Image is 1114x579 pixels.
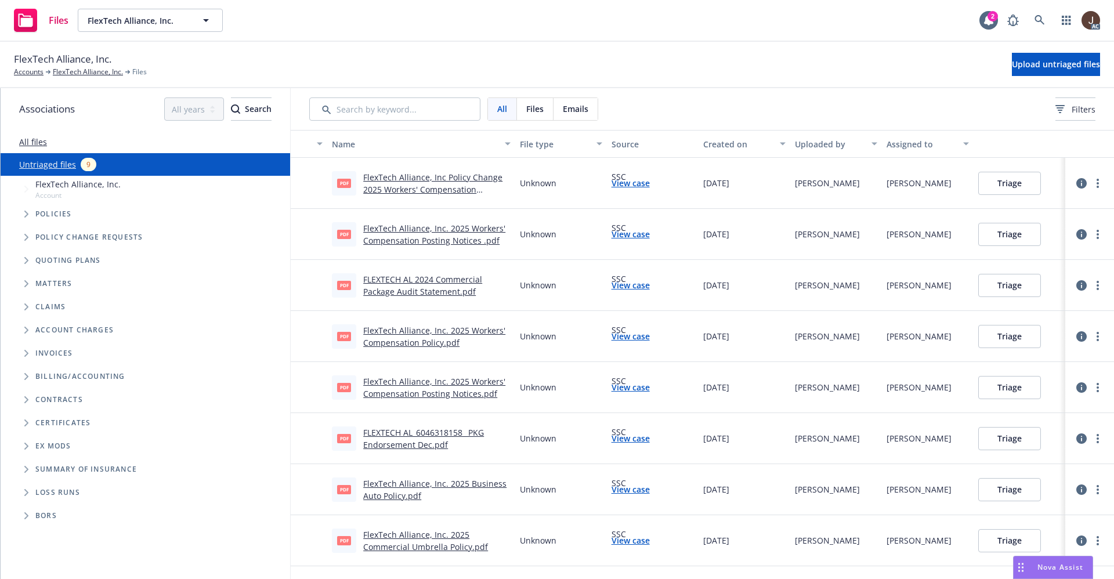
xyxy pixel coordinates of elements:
span: Quoting plans [35,257,101,264]
span: pdf [337,332,351,341]
div: Drag to move [1014,556,1028,578]
span: [DATE] [703,381,729,393]
button: Nova Assist [1013,556,1093,579]
a: FLEXTECH AL_6046318158_ PKG Endorsement Dec.pdf [363,427,484,450]
div: [PERSON_NAME] [887,432,952,444]
span: Policies [35,211,72,218]
a: FLEXTECH AL 2024 Commercial Package Audit Statement.pdf [363,274,482,297]
span: Filters [1055,103,1095,115]
button: Triage [978,172,1041,195]
div: Tree Example [1,176,290,365]
a: View case [612,534,650,547]
span: FlexTech Alliance, Inc. [88,15,188,27]
a: more [1091,278,1105,292]
div: [PERSON_NAME] [795,381,860,393]
a: FlexTech Alliance, Inc. 2025 Workers' Compensation Posting Notices.pdf [363,376,505,399]
span: [DATE] [703,330,729,342]
button: FlexTech Alliance, Inc. [78,9,223,32]
a: View case [612,279,650,291]
button: Triage [978,325,1041,348]
div: [PERSON_NAME] [887,330,952,342]
span: Files [49,16,68,25]
button: Upload untriaged files [1012,53,1100,76]
a: View case [612,177,650,189]
span: pdf [337,434,351,443]
a: more [1091,176,1105,190]
a: more [1091,330,1105,343]
span: pdf [337,230,351,238]
svg: Search [231,104,240,114]
a: FlexTech Alliance, Inc. 2025 Business Auto Policy.pdf [363,478,507,501]
div: [PERSON_NAME] [887,177,952,189]
span: Nova Assist [1037,562,1083,572]
a: View case [612,483,650,495]
button: Source [607,130,699,158]
div: 9 [81,158,96,171]
div: Source [612,138,694,150]
a: more [1091,381,1105,395]
span: Policy change requests [35,234,143,241]
button: Triage [978,529,1041,552]
a: View case [612,432,650,444]
div: Name [332,138,497,150]
span: Ex Mods [35,443,71,450]
div: 2 [988,11,998,21]
a: All files [19,136,47,147]
button: Triage [978,274,1041,297]
span: [DATE] [703,432,729,444]
span: pdf [337,536,351,545]
a: FlexTech Alliance, Inc. [53,67,123,77]
div: Created on [703,138,773,150]
button: Filters [1055,97,1095,121]
span: Account charges [35,327,114,334]
a: more [1091,227,1105,241]
span: pdf [337,281,351,289]
button: Name [327,130,515,158]
span: FlexTech Alliance, Inc. [35,178,121,190]
div: Assigned to [887,138,956,150]
button: SearchSearch [231,97,272,121]
a: View case [612,228,650,240]
button: File type [515,130,607,158]
span: Emails [563,103,588,115]
a: View case [612,381,650,393]
a: FlexTech Alliance, Inc Policy Change 2025 Workers' Compensation #001.pdf [363,172,502,207]
div: [PERSON_NAME] [795,432,860,444]
div: Folder Tree Example [1,365,290,527]
button: Triage [978,223,1041,246]
button: Created on [699,130,790,158]
span: Billing/Accounting [35,373,125,380]
button: Triage [978,427,1041,450]
div: [PERSON_NAME] [887,483,952,495]
button: Triage [978,376,1041,399]
div: [PERSON_NAME] [795,534,860,547]
a: Report a Bug [1001,9,1025,32]
span: pdf [337,485,351,494]
a: View case [612,330,650,342]
div: File type [520,138,589,150]
span: FlexTech Alliance, Inc. [14,52,111,67]
a: Switch app [1055,9,1078,32]
a: FlexTech Alliance, Inc. 2025 Workers' Compensation Policy.pdf [363,325,505,348]
span: pdf [337,179,351,187]
span: [DATE] [703,483,729,495]
span: Filters [1072,103,1095,115]
span: Account [35,190,121,200]
span: Files [526,103,544,115]
img: photo [1082,11,1100,30]
div: [PERSON_NAME] [887,534,952,547]
span: BORs [35,512,57,519]
span: Summary of insurance [35,466,137,473]
span: Matters [35,280,72,287]
span: [DATE] [703,177,729,189]
a: Accounts [14,67,44,77]
button: Uploaded by [790,130,882,158]
div: [PERSON_NAME] [795,177,860,189]
a: more [1091,534,1105,548]
a: Search [1028,9,1051,32]
span: [DATE] [703,534,729,547]
a: Files [9,4,73,37]
div: [PERSON_NAME] [887,228,952,240]
span: Loss Runs [35,489,80,496]
span: Files [132,67,147,77]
